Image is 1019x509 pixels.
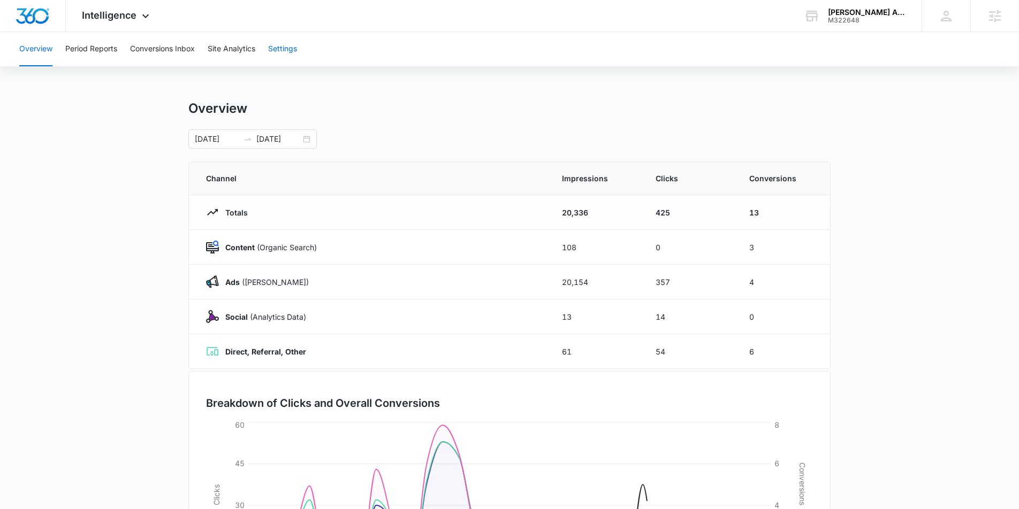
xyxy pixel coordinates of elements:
[206,310,219,323] img: Social
[225,243,255,252] strong: Content
[219,242,317,253] p: (Organic Search)
[206,173,536,184] span: Channel
[549,299,643,334] td: 13
[208,32,255,66] button: Site Analytics
[244,135,252,143] span: to
[206,275,219,288] img: Ads
[225,312,248,321] strong: Social
[549,230,643,265] td: 108
[749,173,813,184] span: Conversions
[244,135,252,143] span: swap-right
[643,334,736,369] td: 54
[549,265,643,299] td: 20,154
[219,276,309,288] p: ([PERSON_NAME])
[736,334,830,369] td: 6
[736,195,830,230] td: 13
[643,265,736,299] td: 357
[206,241,219,253] img: Content
[656,173,724,184] span: Clicks
[19,32,52,66] button: Overview
[206,395,440,411] h3: Breakdown of Clicks and Overall Conversions
[235,459,245,468] tspan: 45
[219,207,248,218] p: Totals
[268,32,297,66] button: Settings
[130,32,195,66] button: Conversions Inbox
[225,277,240,287] strong: Ads
[736,230,830,265] td: 3
[256,133,301,145] input: End date
[643,195,736,230] td: 425
[828,8,906,17] div: account name
[212,484,221,505] tspan: Clicks
[549,195,643,230] td: 20,336
[65,32,117,66] button: Period Reports
[798,462,807,505] tspan: Conversions
[736,265,830,299] td: 4
[235,420,245,429] tspan: 60
[549,334,643,369] td: 61
[195,133,239,145] input: Start date
[562,173,630,184] span: Impressions
[225,347,306,356] strong: Direct, Referral, Other
[643,230,736,265] td: 0
[774,420,779,429] tspan: 8
[82,10,136,21] span: Intelligence
[736,299,830,334] td: 0
[219,311,306,322] p: (Analytics Data)
[188,101,247,117] h1: Overview
[643,299,736,334] td: 14
[774,459,779,468] tspan: 6
[828,17,906,24] div: account id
